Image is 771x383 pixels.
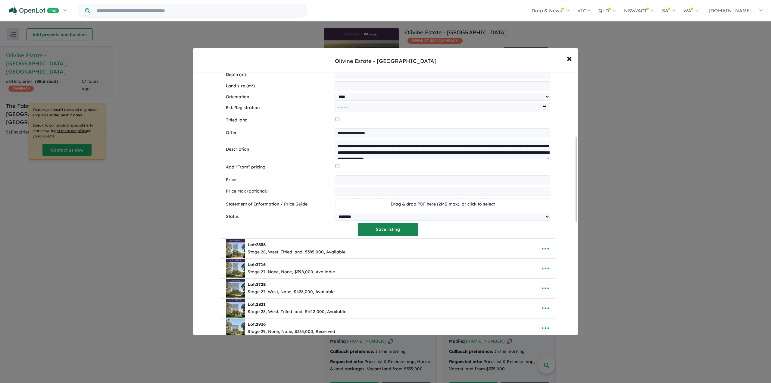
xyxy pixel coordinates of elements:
[256,282,266,287] span: 2728
[335,57,436,65] div: Olivine Estate - [GEOGRAPHIC_DATA]
[248,322,266,327] b: Lot:
[567,52,572,64] span: ×
[248,328,335,335] div: Stage 29, None, None, $335,000, Reserved
[248,302,266,307] b: Lot:
[226,188,332,195] label: Price Max (optional)
[9,7,59,15] img: Openlot PRO Logo White
[226,176,332,184] label: Price
[226,319,245,338] img: Olivine%20Estate%20-%20Donnybrook%20-%20Lot%202936___1758685384.jpg
[91,4,306,17] input: Try estate name, suburb, builder or developer
[226,71,332,78] label: Depth (m)
[226,164,333,171] label: Add "From" pricing
[226,239,245,258] img: Olivine%20Estate%20-%20Donnybrook%20-%20Lot%202838___1757980560.jpg
[256,322,266,327] span: 2936
[248,288,335,296] div: Stage 27, West, None, $438,000, Available
[226,117,333,124] label: Titled land
[226,299,245,318] img: Olivine%20Estate%20-%20Donnybrook%20-%20Lot%202821___1756980990.jpg
[226,129,332,137] label: Offer
[248,282,266,287] b: Lot:
[248,262,266,267] b: Lot:
[226,146,332,153] label: Description
[391,201,495,207] span: Drag & drop PDF here (2MB max), or click to select
[226,201,333,208] label: Statement of Information / Price Guide
[256,302,266,307] span: 2821
[226,83,332,90] label: Land size (m²)
[226,213,332,220] label: Status
[256,262,266,267] span: 2716
[358,223,418,236] button: Save listing
[256,242,266,247] span: 2838
[248,249,345,256] div: Stage 28, West, Titled land, $385,000, Available
[226,279,245,298] img: Olivine%20Estate%20-%20Donnybrook%20-%20Lot%202728___1756980671.jpg
[226,93,332,101] label: Orientation
[248,268,335,276] div: Stage 27, None, None, $398,000, Available
[709,8,755,14] span: [DOMAIN_NAME]...
[248,242,266,247] b: Lot:
[248,308,346,316] div: Stage 28, West, Titled land, $442,000, Available
[226,104,332,111] label: Est. Registration
[226,259,245,278] img: Olivine%20Estate%20-%20Donnybrook%20-%20Lot%202716___1756980313.jpg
